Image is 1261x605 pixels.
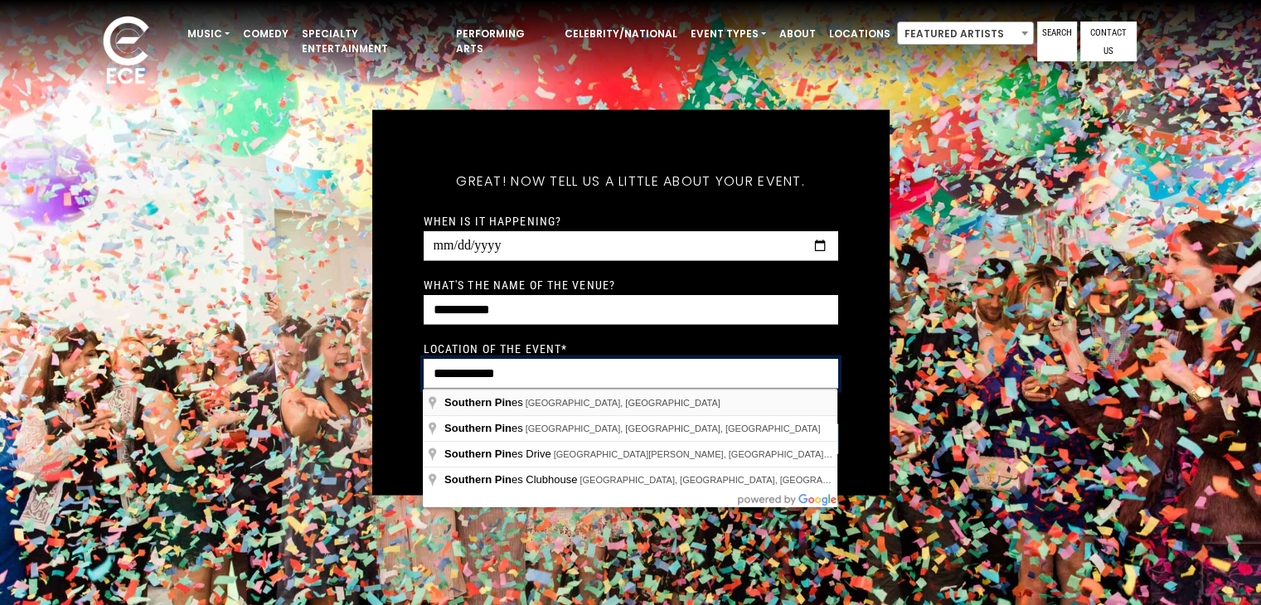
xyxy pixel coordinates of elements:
[85,12,167,92] img: ece_new_logo_whitev2-1.png
[554,449,924,459] span: [GEOGRAPHIC_DATA][PERSON_NAME], [GEOGRAPHIC_DATA], [GEOGRAPHIC_DATA]
[526,423,821,433] span: [GEOGRAPHIC_DATA], [GEOGRAPHIC_DATA], [GEOGRAPHIC_DATA]
[424,214,562,229] label: When is it happening?
[444,396,512,409] span: Southern Pin
[1037,22,1077,61] a: Search
[580,475,875,485] span: [GEOGRAPHIC_DATA], [GEOGRAPHIC_DATA], [GEOGRAPHIC_DATA]
[444,422,526,434] span: es
[444,448,512,460] span: Southern Pin
[444,396,526,409] span: es
[424,341,568,356] label: Location of the event
[295,20,449,63] a: Specialty Entertainment
[526,398,720,408] span: [GEOGRAPHIC_DATA], [GEOGRAPHIC_DATA]
[444,448,554,460] span: es Drive
[684,20,773,48] a: Event Types
[424,278,615,293] label: What's the name of the venue?
[1080,22,1137,61] a: Contact Us
[558,20,684,48] a: Celebrity/National
[444,422,512,434] span: Southern Pin
[773,20,822,48] a: About
[822,20,897,48] a: Locations
[424,152,838,211] h5: Great! Now tell us a little about your event.
[444,473,512,486] span: Southern Pin
[449,20,558,63] a: Performing Arts
[444,473,580,486] span: es Clubhouse
[236,20,295,48] a: Comedy
[181,20,236,48] a: Music
[897,22,1034,45] span: Featured Artists
[898,22,1033,46] span: Featured Artists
